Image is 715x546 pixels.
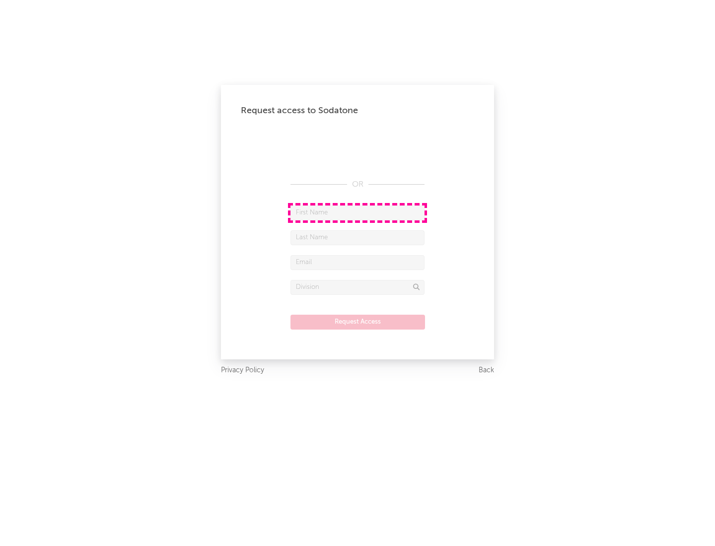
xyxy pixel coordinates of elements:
[479,364,494,377] a: Back
[221,364,264,377] a: Privacy Policy
[290,280,425,295] input: Division
[290,179,425,191] div: OR
[290,255,425,270] input: Email
[241,105,474,117] div: Request access to Sodatone
[290,230,425,245] input: Last Name
[290,205,425,220] input: First Name
[290,315,425,330] button: Request Access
